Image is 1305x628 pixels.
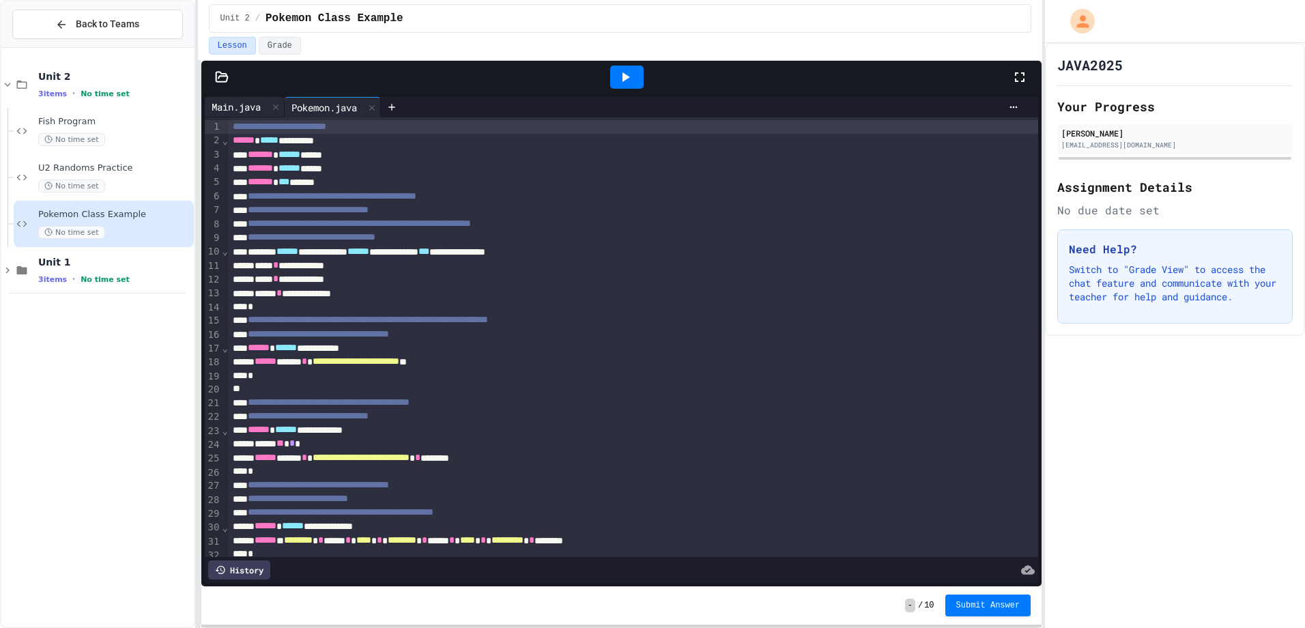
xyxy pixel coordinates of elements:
div: 23 [205,425,222,438]
div: 31 [205,535,222,549]
span: Fish Program [38,116,191,128]
div: 17 [205,342,222,356]
button: Lesson [209,37,256,55]
div: Main.java [205,97,285,117]
div: 24 [205,438,222,452]
span: - [905,599,915,612]
div: 32 [205,549,222,562]
div: History [208,560,270,580]
span: Fold line [221,425,228,436]
div: 13 [205,287,222,300]
div: My Account [1056,5,1098,37]
span: • [72,88,75,99]
span: / [255,13,260,24]
div: [EMAIL_ADDRESS][DOMAIN_NAME] [1061,140,1289,150]
span: No time set [38,133,105,146]
span: Pokemon Class Example [38,209,191,220]
span: Pokemon Class Example [266,10,403,27]
span: U2 Randoms Practice [38,162,191,174]
span: 3 items [38,275,67,284]
div: Pokemon.java [285,100,364,115]
div: 2 [205,134,222,147]
div: 25 [205,452,222,466]
div: 16 [205,328,222,342]
div: 30 [205,521,222,534]
div: Pokemon.java [285,97,381,117]
div: 1 [205,120,222,134]
span: Unit 1 [38,256,191,268]
span: Unit 2 [220,13,250,24]
span: • [72,274,75,285]
div: 19 [205,370,222,384]
div: 27 [205,479,222,493]
div: 6 [205,190,222,203]
span: Back to Teams [76,17,139,31]
div: 28 [205,494,222,507]
span: Fold line [221,135,228,146]
span: No time set [81,89,130,98]
span: Fold line [221,343,228,354]
span: No time set [81,275,130,284]
span: Unit 2 [38,70,191,83]
div: 9 [205,231,222,245]
div: Main.java [205,100,268,114]
span: 3 items [38,89,67,98]
p: Switch to "Grade View" to access the chat feature and communicate with your teacher for help and ... [1069,263,1281,304]
span: Fold line [221,522,228,533]
button: Submit Answer [945,595,1031,616]
div: No due date set [1057,202,1293,218]
div: 20 [205,383,222,397]
h1: JAVA2025 [1057,55,1123,74]
div: 18 [205,356,222,369]
div: 22 [205,410,222,424]
button: Back to Teams [12,10,183,39]
h2: Assignment Details [1057,177,1293,197]
div: 4 [205,162,222,175]
h3: Need Help? [1069,241,1281,257]
span: Fold line [221,246,228,257]
span: No time set [38,226,105,239]
h2: Your Progress [1057,97,1293,116]
span: 10 [924,600,934,611]
span: Submit Answer [956,600,1020,611]
div: 15 [205,314,222,328]
div: 29 [205,507,222,521]
span: / [918,600,923,611]
div: 21 [205,397,222,410]
div: 8 [205,218,222,231]
div: [PERSON_NAME] [1061,127,1289,139]
div: 7 [205,203,222,217]
div: 10 [205,245,222,259]
span: No time set [38,180,105,192]
div: 26 [205,466,222,480]
div: 11 [205,259,222,273]
div: 3 [205,148,222,162]
div: 14 [205,301,222,315]
button: Grade [259,37,301,55]
div: 12 [205,273,222,287]
div: 5 [205,175,222,189]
